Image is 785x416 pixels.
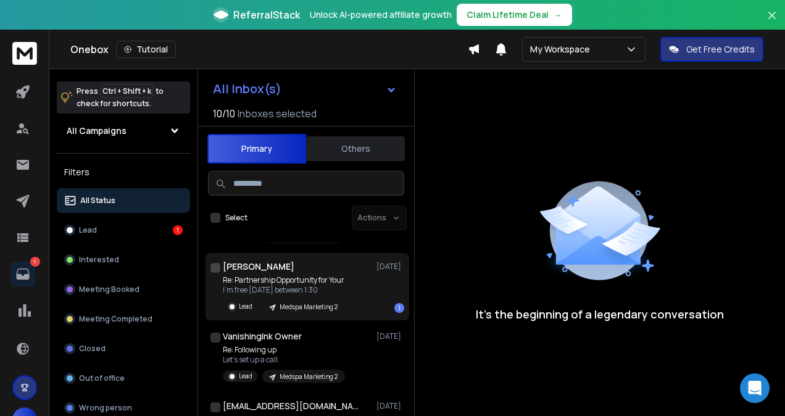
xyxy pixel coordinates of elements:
span: ReferralStack [233,7,300,22]
button: Close banner [764,7,780,37]
p: Unlock AI-powered affiliate growth [310,9,452,21]
h1: All Campaigns [67,125,127,137]
p: Interested [79,255,119,265]
div: Open Intercom Messenger [740,373,770,403]
p: Press to check for shortcuts. [77,85,164,110]
button: Claim Lifetime Deal→ [457,4,572,26]
h1: [EMAIL_ADDRESS][DOMAIN_NAME] [223,400,359,412]
p: [DATE] [376,331,404,341]
button: All Status [57,188,190,213]
button: Others [306,135,405,162]
button: Tutorial [116,41,176,58]
h1: VanishingInk Owner [223,330,302,343]
p: Closed [79,344,106,354]
p: Lead [239,302,252,311]
h1: [PERSON_NAME] [223,260,294,273]
p: Wrong person [79,403,132,413]
button: All Inbox(s) [203,77,407,101]
span: → [554,9,562,21]
p: Medspa Marketing 2 [280,372,338,381]
p: Let’s set up a call. [223,355,345,365]
p: Meeting Completed [79,314,152,324]
p: Out of office [79,373,125,383]
div: Onebox [70,41,468,58]
p: Medspa Marketing 2 [280,302,338,312]
div: 1 [173,225,183,235]
p: It’s the beginning of a legendary conversation [476,306,724,323]
a: 1 [10,262,35,286]
p: Lead [239,372,252,381]
button: All Campaigns [57,119,190,143]
button: Primary [207,134,306,164]
button: Closed [57,336,190,361]
p: All Status [80,196,115,206]
label: Select [225,213,247,223]
p: My Workspace [530,43,595,56]
button: Get Free Credits [660,37,763,62]
p: 1 [30,257,40,267]
p: Re: Partnership Opportunity for Your [223,275,345,285]
button: Lead1 [57,218,190,243]
p: [DATE] [376,262,404,272]
p: I’m free [DATE] between 1:30 [223,285,345,295]
p: Get Free Credits [686,43,755,56]
button: Meeting Completed [57,307,190,331]
div: 1 [394,303,404,313]
button: Meeting Booked [57,277,190,302]
span: 10 / 10 [213,106,235,121]
h1: All Inbox(s) [213,83,281,95]
button: Interested [57,248,190,272]
button: Out of office [57,366,190,391]
p: Lead [79,225,97,235]
h3: Filters [57,164,190,181]
p: [DATE] [376,401,404,411]
h3: Inboxes selected [238,106,317,121]
p: Meeting Booked [79,285,139,294]
p: Re: Following up [223,345,345,355]
span: Ctrl + Shift + k [101,84,153,98]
